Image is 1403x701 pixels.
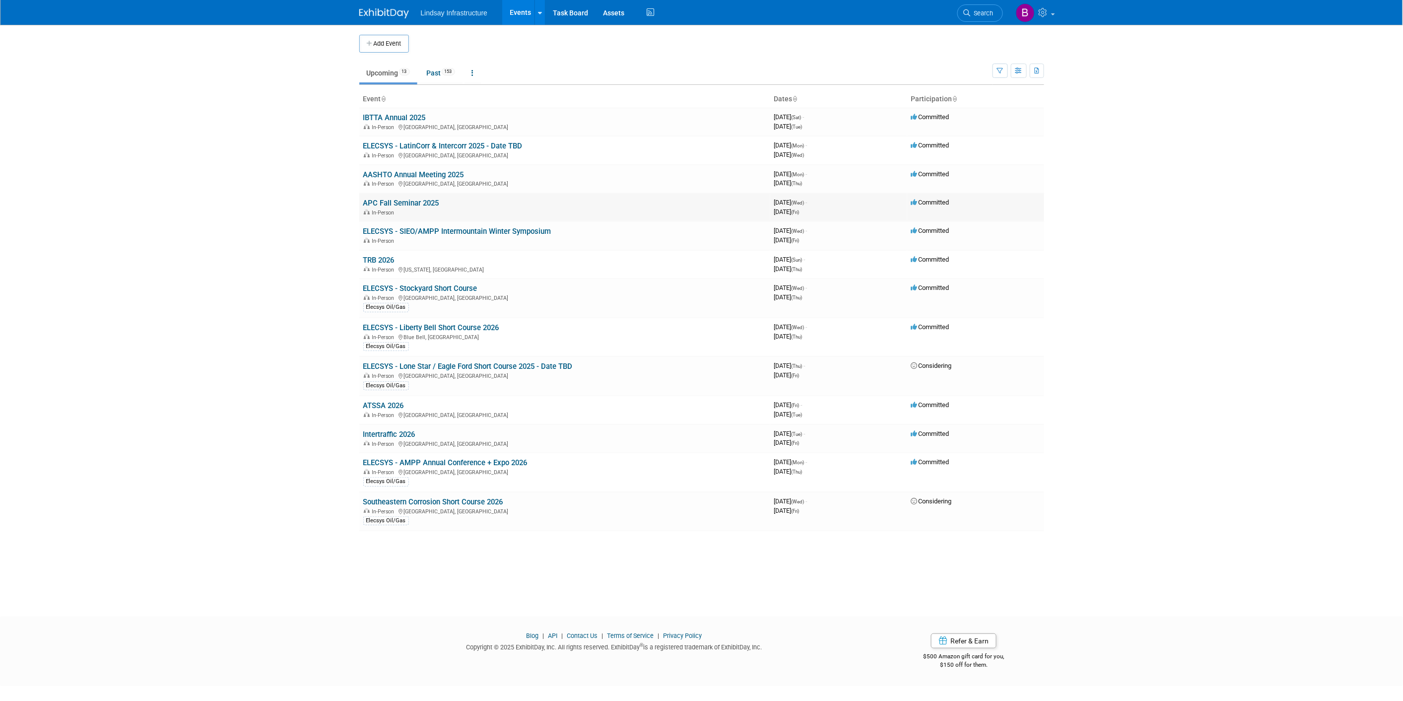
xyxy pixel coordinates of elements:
a: Sort by Event Name [381,95,386,103]
a: Past153 [419,64,463,82]
span: (Sat) [792,115,802,120]
span: - [806,458,807,466]
span: Committed [911,227,949,234]
img: In-Person Event [364,441,370,446]
span: (Thu) [792,363,802,369]
span: Committed [911,458,949,466]
span: [DATE] [774,170,807,178]
span: Committed [911,199,949,206]
span: Committed [911,284,949,291]
span: | [559,632,565,639]
span: 13 [399,68,410,75]
span: (Fri) [792,238,800,243]
span: - [806,141,807,149]
img: In-Person Event [364,412,370,417]
th: Event [359,91,770,108]
img: In-Person Event [364,238,370,243]
span: (Thu) [792,295,802,300]
span: [DATE] [774,411,802,418]
div: [GEOGRAPHIC_DATA], [GEOGRAPHIC_DATA] [363,179,766,187]
span: (Fri) [792,403,800,408]
span: [DATE] [774,236,800,244]
span: In-Person [372,124,398,131]
span: | [655,632,662,639]
th: Participation [907,91,1044,108]
span: [DATE] [774,199,807,206]
span: | [599,632,605,639]
img: In-Person Event [364,508,370,513]
div: [GEOGRAPHIC_DATA], [GEOGRAPHIC_DATA] [363,151,766,159]
div: Elecsys Oil/Gas [363,342,409,351]
span: In-Person [372,181,398,187]
a: Sort by Participation Type [952,95,957,103]
a: AASHTO Annual Meeting 2025 [363,170,464,179]
div: $150 off for them. [884,661,1044,669]
span: (Mon) [792,460,804,465]
span: (Thu) [792,267,802,272]
span: [DATE] [774,151,804,158]
span: (Tue) [792,431,802,437]
img: Brittany Russell [1016,3,1035,22]
div: Elecsys Oil/Gas [363,303,409,312]
div: [GEOGRAPHIC_DATA], [GEOGRAPHIC_DATA] [363,411,766,419]
span: (Tue) [792,124,802,130]
span: - [806,497,807,505]
a: APC Fall Seminar 2025 [363,199,439,208]
span: - [803,113,804,121]
span: - [804,430,805,437]
div: [US_STATE], [GEOGRAPHIC_DATA] [363,265,766,273]
a: ELECSYS - Stockyard Short Course [363,284,477,293]
span: [DATE] [774,256,805,263]
span: (Fri) [792,508,800,514]
span: (Wed) [792,228,804,234]
span: [DATE] [774,430,805,437]
div: Elecsys Oil/Gas [363,381,409,390]
span: (Fri) [792,440,800,446]
a: Privacy Policy [663,632,702,639]
span: - [804,362,805,369]
span: (Wed) [792,285,804,291]
img: In-Person Event [364,295,370,300]
button: Add Event [359,35,409,53]
span: - [806,323,807,331]
span: - [801,401,802,409]
span: In-Person [372,373,398,379]
span: [DATE] [774,227,807,234]
a: Southeastern Corrosion Short Course 2026 [363,497,503,506]
span: In-Person [372,441,398,447]
span: [DATE] [774,497,807,505]
span: [DATE] [774,208,800,215]
div: Elecsys Oil/Gas [363,516,409,525]
div: [GEOGRAPHIC_DATA], [GEOGRAPHIC_DATA] [363,439,766,447]
img: In-Person Event [364,210,370,214]
a: ELECSYS - AMPP Annual Conference + Expo 2026 [363,458,528,467]
img: In-Person Event [364,152,370,157]
span: In-Person [372,508,398,515]
span: [DATE] [774,323,807,331]
span: [DATE] [774,284,807,291]
span: In-Person [372,469,398,476]
span: - [806,170,807,178]
a: ATSSA 2026 [363,401,404,410]
span: (Fri) [792,373,800,378]
span: [DATE] [774,371,800,379]
span: (Wed) [792,325,804,330]
span: [DATE] [774,507,800,514]
span: [DATE] [774,141,807,149]
span: Committed [911,323,949,331]
a: ELECSYS - LatinCorr & Intercorr 2025 - Date TBD [363,141,523,150]
span: [DATE] [774,458,807,466]
span: (Wed) [792,499,804,504]
span: Committed [911,113,949,121]
span: Search [971,9,994,17]
span: - [804,256,805,263]
span: [DATE] [774,113,804,121]
span: In-Person [372,267,398,273]
div: [GEOGRAPHIC_DATA], [GEOGRAPHIC_DATA] [363,468,766,476]
span: In-Person [372,334,398,341]
a: ELECSYS - SIEO/AMPP Intermountain Winter Symposium [363,227,551,236]
a: Terms of Service [607,632,654,639]
img: In-Person Event [364,124,370,129]
span: (Fri) [792,210,800,215]
img: In-Person Event [364,334,370,339]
